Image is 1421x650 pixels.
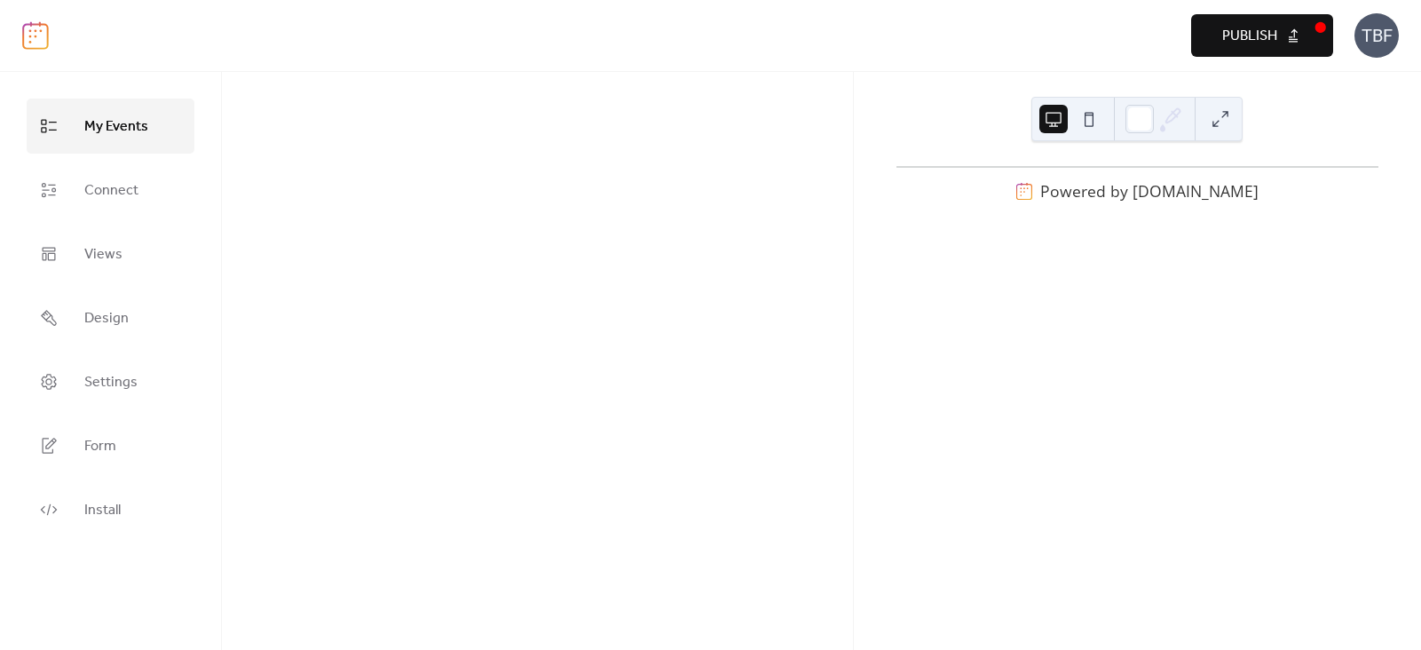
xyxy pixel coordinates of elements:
a: My Events [27,99,194,154]
span: My Events [84,113,148,141]
a: Design [27,290,194,345]
a: Views [27,226,194,281]
span: Connect [84,177,138,205]
span: Settings [84,369,138,397]
a: Connect [27,162,194,218]
a: Install [27,482,194,537]
span: Install [84,496,121,525]
a: [DOMAIN_NAME] [1133,180,1259,202]
span: Publish [1222,26,1277,47]
a: Form [27,418,194,473]
span: Design [84,305,129,333]
button: Publish [1191,14,1333,57]
a: Settings [27,354,194,409]
div: TBF [1354,13,1399,58]
img: logo [22,21,49,50]
span: Views [84,241,122,269]
div: Powered by [1040,180,1259,202]
span: Form [84,432,116,461]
